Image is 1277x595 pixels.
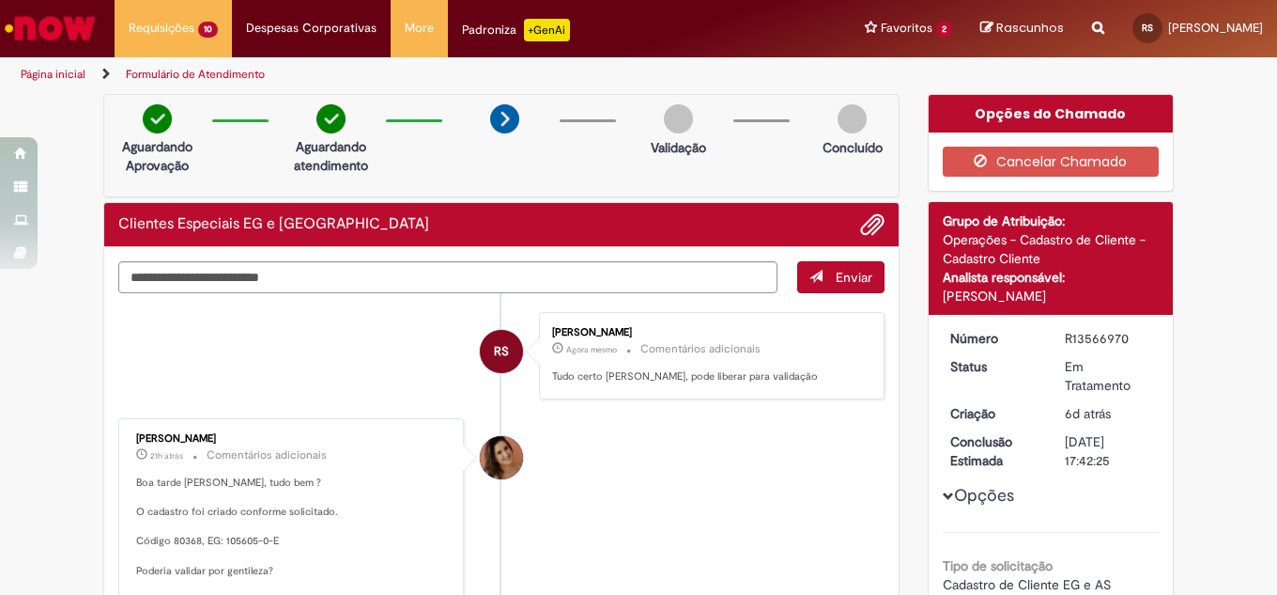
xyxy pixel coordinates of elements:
a: Página inicial [21,67,85,82]
ul: Trilhas de página [14,57,838,92]
time: 30/09/2025 13:14:11 [150,450,183,462]
span: 21h atrás [150,450,183,462]
h2: Clientes Especiais EG e AS Histórico de tíquete [118,216,429,233]
span: Cadastro de Cliente EG e AS [943,576,1111,593]
div: Grupo de Atribuição: [943,211,1160,230]
time: 25/09/2025 14:34:04 [1065,405,1111,422]
a: Formulário de Atendimento [126,67,265,82]
div: 25/09/2025 14:34:04 [1065,404,1152,423]
button: Enviar [797,261,885,293]
span: 6d atrás [1065,405,1111,422]
img: img-circle-grey.png [664,104,693,133]
span: RS [494,329,509,374]
img: img-circle-grey.png [838,104,867,133]
span: Requisições [129,19,194,38]
span: More [405,19,434,38]
span: Agora mesmo [566,344,617,355]
img: check-circle-green.png [143,104,172,133]
img: ServiceNow [2,9,99,47]
p: Validação [651,138,706,157]
button: Cancelar Chamado [943,147,1160,177]
span: [PERSON_NAME] [1168,20,1263,36]
dt: Status [936,357,1052,376]
dt: Conclusão Estimada [936,432,1052,470]
div: Em Tratamento [1065,357,1152,395]
div: Padroniza [462,19,570,41]
b: Tipo de solicitação [943,557,1053,574]
p: Aguardando atendimento [285,137,377,175]
p: +GenAi [524,19,570,41]
p: Aguardando Aprovação [112,137,203,175]
div: [PERSON_NAME] [552,327,865,338]
span: Despesas Corporativas [246,19,377,38]
p: Concluído [823,138,883,157]
button: Adicionar anexos [860,212,885,237]
div: [DATE] 17:42:25 [1065,432,1152,470]
img: check-circle-green.png [316,104,346,133]
div: Operações - Cadastro de Cliente - Cadastro Cliente [943,230,1160,268]
span: 10 [198,22,218,38]
p: Tudo certo [PERSON_NAME], pode liberar para validação [552,369,865,384]
span: Favoritos [881,19,932,38]
div: Analista responsável: [943,268,1160,287]
span: Rascunhos [996,19,1064,37]
dt: Número [936,329,1052,348]
span: Enviar [836,269,872,286]
a: Rascunhos [980,20,1064,38]
small: Comentários adicionais [207,447,327,463]
span: RS [1142,22,1153,34]
div: Emiliane Dias De Souza [480,436,523,479]
small: Comentários adicionais [640,341,761,357]
textarea: Digite sua mensagem aqui... [118,261,777,293]
img: arrow-next.png [490,104,519,133]
div: R13566970 [1065,329,1152,348]
div: Opções do Chamado [929,95,1174,133]
div: Raul Ramos Da Silva [480,330,523,373]
div: [PERSON_NAME] [943,287,1160,305]
dt: Criação [936,404,1052,423]
div: [PERSON_NAME] [136,433,449,445]
span: 2 [936,22,952,38]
